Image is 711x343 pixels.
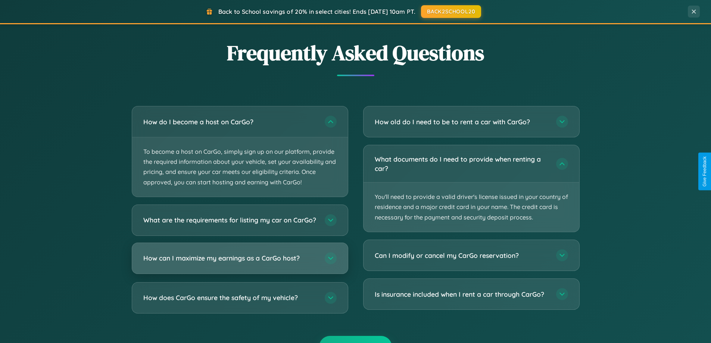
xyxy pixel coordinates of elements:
[375,251,549,260] h3: Can I modify or cancel my CarGo reservation?
[702,156,707,187] div: Give Feedback
[421,5,481,18] button: BACK2SCHOOL20
[143,253,317,263] h3: How can I maximize my earnings as a CarGo host?
[143,293,317,302] h3: How does CarGo ensure the safety of my vehicle?
[132,137,348,197] p: To become a host on CarGo, simply sign up on our platform, provide the required information about...
[364,183,579,232] p: You'll need to provide a valid driver's license issued in your country of residence and a major c...
[375,155,549,173] h3: What documents do I need to provide when renting a car?
[375,290,549,299] h3: Is insurance included when I rent a car through CarGo?
[218,8,415,15] span: Back to School savings of 20% in select cities! Ends [DATE] 10am PT.
[143,215,317,225] h3: What are the requirements for listing my car on CarGo?
[132,38,580,67] h2: Frequently Asked Questions
[375,117,549,127] h3: How old do I need to be to rent a car with CarGo?
[143,117,317,127] h3: How do I become a host on CarGo?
